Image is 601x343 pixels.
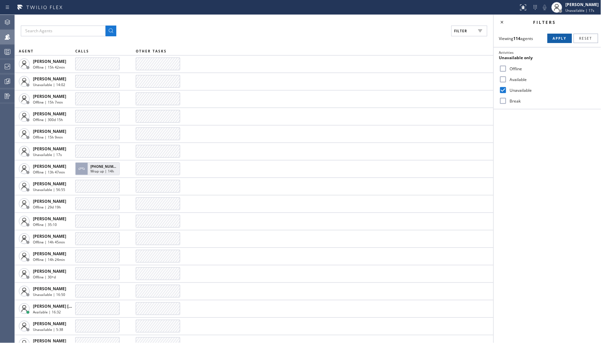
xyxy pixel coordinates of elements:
span: Available | 16:32 [33,310,61,314]
button: Mute [540,3,550,12]
span: AGENT [19,49,34,53]
span: Offline | 35:10 [33,222,57,227]
span: Offline | 15h 42min [33,65,65,70]
span: Wrap up | 14h [90,169,114,174]
span: [PERSON_NAME] [33,111,66,117]
span: [PERSON_NAME] [33,321,66,327]
span: Offline | 15h 7min [33,100,63,105]
button: Filter [451,26,487,36]
button: [PHONE_NUMBER]Wrap up | 14h [75,160,122,177]
span: Reset [579,36,593,41]
span: [PERSON_NAME] [33,286,66,292]
span: [PERSON_NAME] [33,268,66,274]
label: Break [507,98,596,104]
span: [PERSON_NAME] [33,146,66,152]
span: [PERSON_NAME] [33,59,66,64]
button: Apply [548,34,572,43]
span: Unavailable | 56:55 [33,187,65,192]
span: Filter [454,29,468,33]
span: [PERSON_NAME] [33,128,66,134]
span: Filters [533,20,556,25]
span: [PERSON_NAME] [33,251,66,257]
span: Offline | 15h 9min [33,135,63,140]
span: Unavailable | 14:02 [33,82,65,87]
div: Activities [499,50,596,55]
span: Offline | 300d 15h [33,117,63,122]
span: Unavailable | 16:50 [33,292,65,297]
span: CALLS [75,49,89,53]
span: [PERSON_NAME] [33,76,66,82]
span: [PERSON_NAME] [33,198,66,204]
div: [PERSON_NAME] [566,2,599,7]
span: Offline | 14h 24min [33,257,65,262]
label: Offline [507,66,596,72]
span: [PERSON_NAME] [33,216,66,222]
input: Search Agents [21,26,106,36]
span: [PHONE_NUMBER] [90,164,121,169]
span: Apply [553,36,567,41]
span: [PERSON_NAME] [PERSON_NAME] [33,303,101,309]
span: Viewing agents [499,36,533,41]
span: Offline | 30+d [33,275,56,279]
span: OTHER TASKS [136,49,167,53]
span: [PERSON_NAME] [33,181,66,187]
span: Unavailable only [499,55,533,61]
span: Unavailable | 5:38 [33,327,63,332]
span: Offline | 13h 47min [33,170,65,175]
label: Available [507,77,596,82]
span: Unavailable | 17s [566,8,595,13]
span: [PERSON_NAME] [33,163,66,169]
label: Unavailable [507,87,596,93]
span: Offline | 29d 19h [33,205,61,209]
button: Reset [574,34,598,43]
span: Offline | 14h 45min [33,240,65,244]
strong: 114 [514,36,521,41]
span: Unavailable | 17s [33,152,62,157]
span: [PERSON_NAME] [33,93,66,99]
span: [PERSON_NAME] [33,233,66,239]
